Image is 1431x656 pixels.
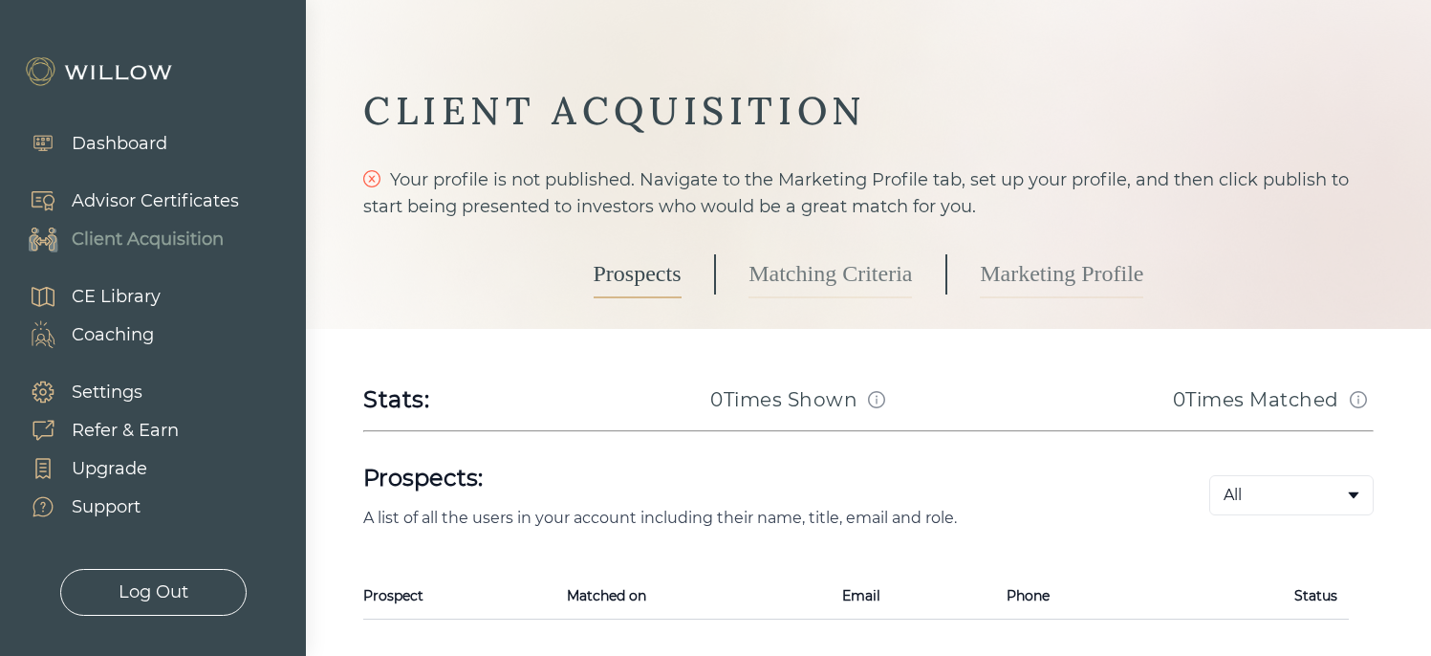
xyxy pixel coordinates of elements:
[24,56,177,87] img: Willow
[995,573,1172,620] th: Phone
[72,322,154,348] div: Coaching
[831,573,995,620] th: Email
[10,124,167,163] a: Dashboard
[72,456,147,482] div: Upgrade
[555,573,830,620] th: Matched on
[363,573,555,620] th: Prospect
[1350,391,1367,408] span: info-circle
[363,166,1374,220] div: Your profile is not published. Navigate to the Marketing Profile tab, set up your profile, and th...
[10,182,239,220] a: Advisor Certificates
[363,170,380,187] span: close-circle
[119,579,188,605] div: Log Out
[72,380,142,405] div: Settings
[72,494,141,520] div: Support
[594,251,682,298] a: Prospects
[1343,384,1374,415] button: Match info
[10,277,161,316] a: CE Library
[710,386,857,413] h3: 0 Times Shown
[10,316,161,354] a: Coaching
[868,391,885,408] span: info-circle
[363,463,1148,493] h1: Prospects:
[10,373,179,411] a: Settings
[10,411,179,449] a: Refer & Earn
[72,418,179,444] div: Refer & Earn
[72,284,161,310] div: CE Library
[1173,386,1339,413] h3: 0 Times Matched
[1172,573,1349,620] th: Status
[861,384,892,415] button: Match info
[10,220,239,258] a: Client Acquisition
[72,188,239,214] div: Advisor Certificates
[10,449,179,488] a: Upgrade
[1224,484,1242,507] span: All
[748,251,912,298] a: Matching Criteria
[363,86,1374,136] div: CLIENT ACQUISITION
[980,251,1143,298] a: Marketing Profile
[72,227,224,252] div: Client Acquisition
[1346,488,1361,503] span: caret-down
[72,131,167,157] div: Dashboard
[363,384,430,415] div: Stats:
[363,509,1148,527] p: A list of all the users in your account including their name, title, email and role.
